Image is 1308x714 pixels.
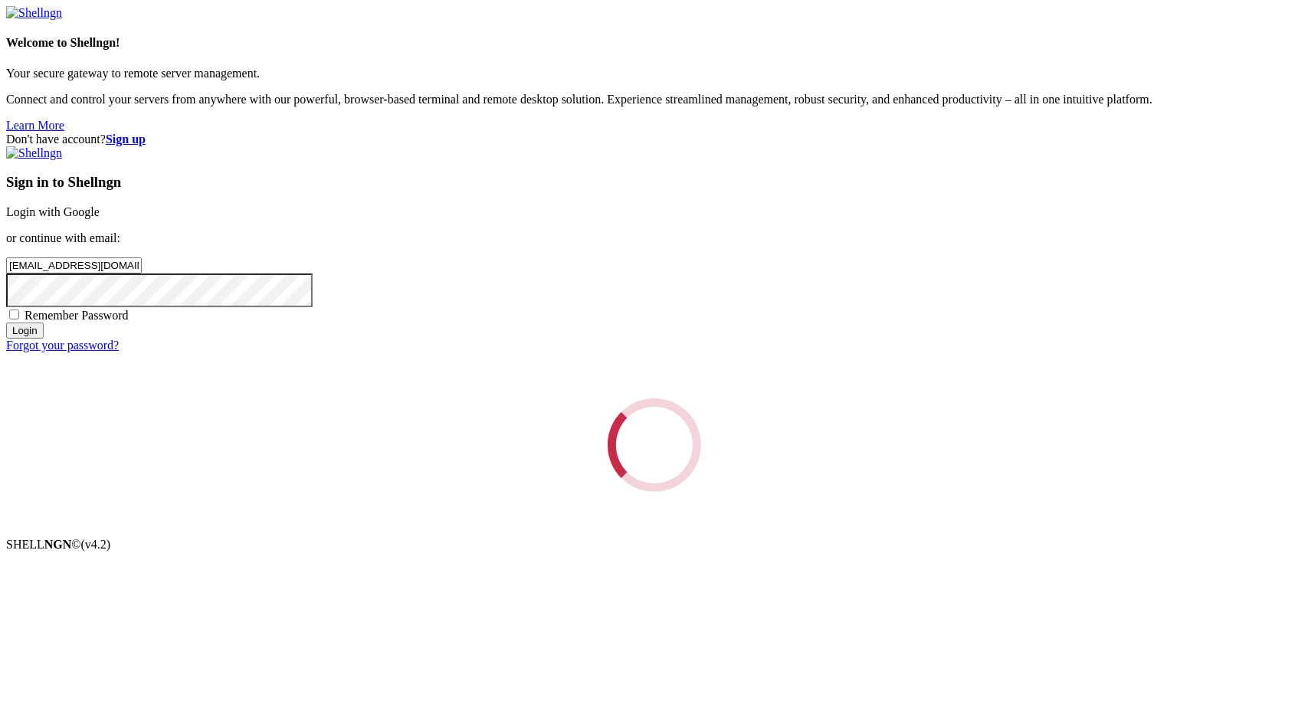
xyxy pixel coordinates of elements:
div: Don't have account? [6,133,1302,146]
p: Your secure gateway to remote server management. [6,67,1302,80]
h3: Sign in to Shellngn [6,174,1302,191]
span: SHELL © [6,538,110,551]
a: Login with Google [6,205,100,218]
div: Loading... [605,396,703,494]
a: Sign up [106,133,146,146]
input: Remember Password [9,310,19,319]
p: or continue with email: [6,231,1302,245]
h4: Welcome to Shellngn! [6,36,1302,50]
a: Forgot your password? [6,339,119,352]
span: 4.2.0 [81,538,111,551]
span: Remember Password [25,309,129,322]
input: Email address [6,257,142,273]
p: Connect and control your servers from anywhere with our powerful, browser-based terminal and remo... [6,93,1302,106]
img: Shellngn [6,6,62,20]
input: Login [6,323,44,339]
img: Shellngn [6,146,62,160]
b: NGN [44,538,72,551]
a: Learn More [6,119,64,132]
